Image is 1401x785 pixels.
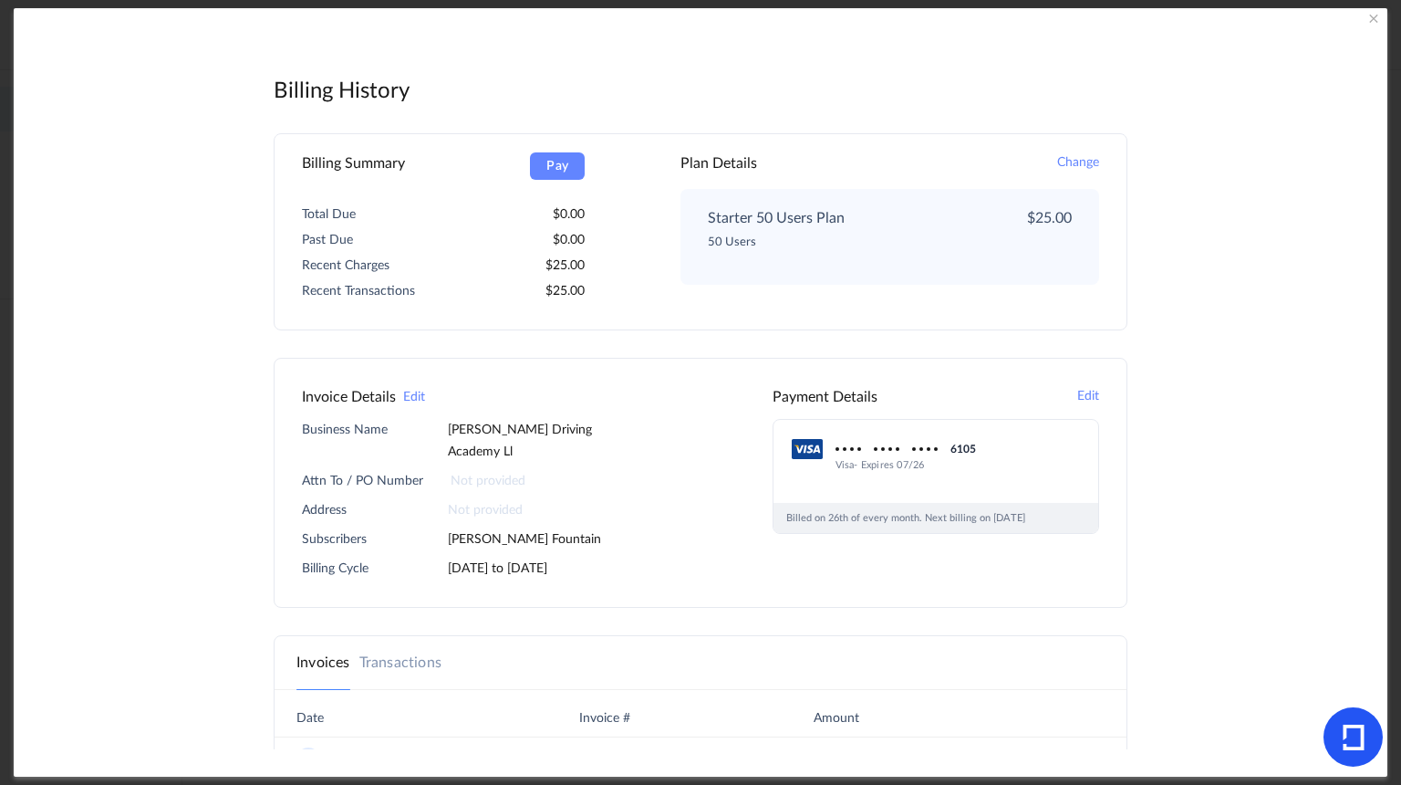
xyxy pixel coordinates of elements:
span: Date [296,706,324,730]
a: Invoices [296,652,350,674]
p: 25.00 [545,280,585,302]
p: Subscribers [302,529,420,550]
p: 0.00 [553,204,585,225]
span: Visa [835,460,855,470]
span: [PERSON_NAME] Fountain [448,533,601,546]
p: 50 Users [708,233,991,253]
h2: 25.00 [1027,207,1072,229]
span: Recent Transactions [302,285,415,298]
p: - Expires [835,460,1084,470]
span: [DATE] to [DATE] [448,558,547,580]
p: 0.00 [553,229,585,251]
p: 25.00 [545,255,585,277]
span: [DATE] [335,748,375,771]
button: Pay [530,152,585,180]
span: Past Due [302,234,353,246]
h2: Starter 50 Users Plan [708,207,845,229]
p: Billed on 26th of every month. Next billing on [DATE] [773,503,1098,533]
span: Amount [814,706,859,730]
img: visa.svg [792,438,823,460]
span: 6105 [950,443,977,455]
span: Not provided [451,470,525,492]
h2: Billing Summary [302,152,405,174]
span: Recent Charges [302,259,389,272]
a: View [1077,748,1105,771]
span: 25.00 [814,748,853,771]
h1: Billing History [274,78,1127,107]
button: Edit [1077,386,1099,408]
span: # 2584808 [579,748,638,771]
span: 07/26 [897,460,924,470]
a: Transactions [359,652,441,674]
span: Invoice # [579,706,630,730]
h2: Payment Details [773,386,877,408]
span: Not provided [448,499,523,521]
p: Billing Cycle [302,558,420,580]
p: Address [302,499,420,521]
p: Business Name [302,419,420,463]
span: [PERSON_NAME] Driving Academy Ll [448,419,638,463]
p: Attn To / PO Number [302,470,423,492]
span: Total Due [302,208,356,221]
h2: Invoice Details [302,386,396,408]
button: Change [1057,152,1099,174]
button: Edit [403,387,425,409]
h2: Plan Details [680,152,757,174]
